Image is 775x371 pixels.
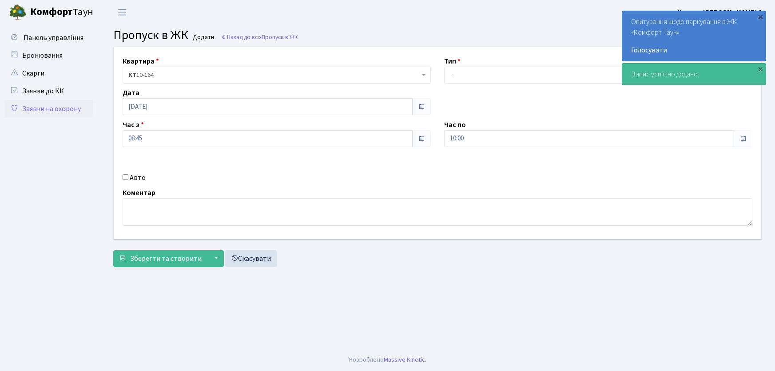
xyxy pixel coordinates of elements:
[631,45,757,56] a: Голосувати
[384,355,425,364] a: Massive Kinetic
[128,71,420,80] span: <b>КТ</b>&nbsp;&nbsp;&nbsp;&nbsp;10-164
[622,11,766,61] div: Опитування щодо паркування в ЖК «Комфорт Таун»
[113,26,188,44] span: Пропуск в ЖК
[123,120,144,130] label: Час з
[123,187,155,198] label: Коментар
[130,254,202,263] span: Зберегти та створити
[444,56,461,67] label: Тип
[130,172,146,183] label: Авто
[349,355,426,365] div: Розроблено .
[30,5,93,20] span: Таун
[225,250,277,267] a: Скасувати
[9,4,27,21] img: logo.png
[444,120,466,130] label: Час по
[221,33,298,41] a: Назад до всіхПропуск в ЖК
[756,64,765,73] div: ×
[123,67,431,84] span: <b>КТ</b>&nbsp;&nbsp;&nbsp;&nbsp;10-164
[677,7,764,18] a: Цитрус [PERSON_NAME] А.
[113,250,207,267] button: Зберегти та створити
[622,64,766,85] div: Запис успішно додано.
[677,8,764,17] b: Цитрус [PERSON_NAME] А.
[128,71,136,80] b: КТ
[111,5,133,20] button: Переключити навігацію
[123,56,159,67] label: Квартира
[4,29,93,47] a: Панель управління
[4,82,93,100] a: Заявки до КК
[123,88,139,98] label: Дата
[4,100,93,118] a: Заявки на охорону
[191,34,217,41] small: Додати .
[24,33,83,43] span: Панель управління
[4,47,93,64] a: Бронювання
[4,64,93,82] a: Скарги
[30,5,73,19] b: Комфорт
[756,12,765,21] div: ×
[262,33,298,41] span: Пропуск в ЖК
